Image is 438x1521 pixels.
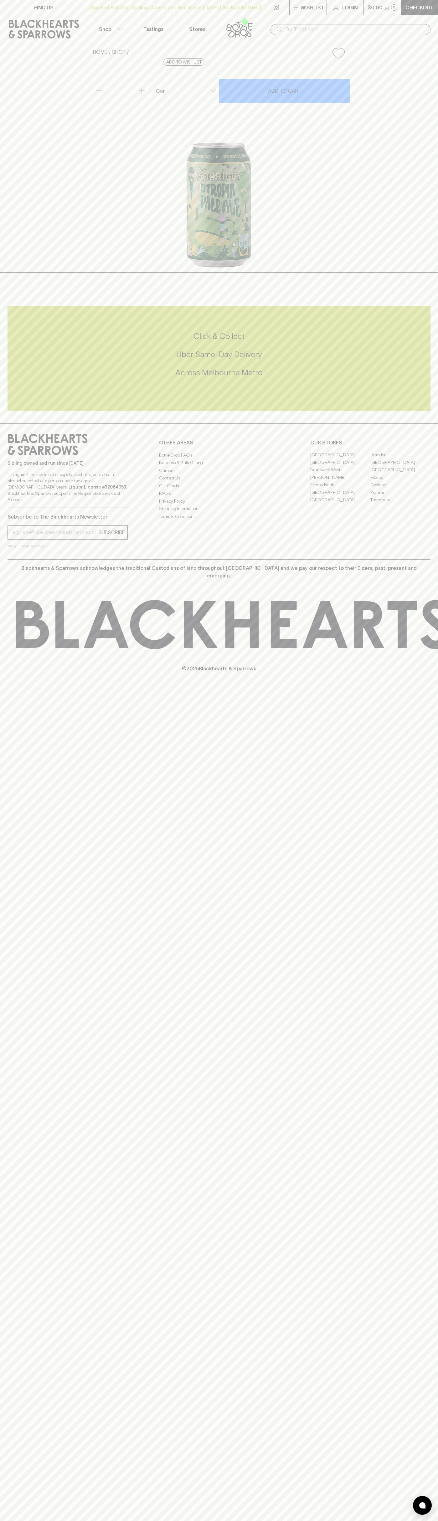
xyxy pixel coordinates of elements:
[370,459,430,466] a: [GEOGRAPHIC_DATA]
[163,58,204,66] button: Add to wishlist
[8,513,128,520] p: Subscribe to The Blackhearts Newsletter
[159,513,279,520] a: Terms & Conditions
[159,505,279,513] a: Shipping Information
[159,439,279,446] p: OTHER AREAS
[370,489,430,496] a: Prahran
[159,467,279,474] a: Careers
[112,49,126,55] a: SHOP
[219,79,350,103] button: ADD TO CART
[310,459,370,466] a: [GEOGRAPHIC_DATA]
[12,564,426,579] p: Blackhearts & Sparrows acknowledges the traditional Custodians of land throughout [GEOGRAPHIC_DAT...
[301,4,324,11] p: Wishlist
[342,4,358,11] p: Login
[286,24,425,34] input: Try "Pinot noir"
[13,527,96,537] input: e.g. jane@blackheartsandsparrows.com.au
[93,49,107,55] a: HOME
[88,64,350,272] img: 43640.png
[310,474,370,481] a: [PERSON_NAME]
[159,497,279,505] a: Privacy Policy
[370,474,430,481] a: Fitzroy
[159,490,279,497] a: FAQ's
[370,451,430,459] a: Braddon
[393,6,395,9] p: 0
[370,496,430,504] a: Thornbury
[88,15,132,43] button: Shop
[8,367,430,378] h5: Across Melbourne Metro
[310,439,430,446] p: OUR STORES
[159,482,279,489] a: Gift Cards
[159,459,279,467] a: Business & Bulk Gifting
[131,15,175,43] a: Tastings
[8,331,430,341] h5: Click & Collect
[175,15,219,43] a: Stores
[405,4,434,11] p: Checkout
[330,46,347,62] button: Add to wishlist
[310,496,370,504] a: [GEOGRAPHIC_DATA]
[8,460,128,466] p: Sibling owned and run since [DATE]
[310,451,370,459] a: [GEOGRAPHIC_DATA]
[8,306,430,411] div: Call to action block
[370,481,430,489] a: Geelong
[96,526,127,539] button: SUBSCRIBE
[189,25,205,33] p: Stores
[34,4,54,11] p: FIND US
[368,4,383,11] p: $0.00
[8,543,128,549] p: We will never spam you
[153,84,219,97] div: Can
[99,25,111,33] p: Shop
[159,451,279,459] a: Bottle Drop FAQ's
[99,529,125,536] p: SUBSCRIBE
[8,471,128,503] p: It is against the law to sell or supply alcohol to, or to obtain alcohol on behalf of a person un...
[310,481,370,489] a: Fitzroy North
[370,466,430,474] a: [GEOGRAPHIC_DATA]
[8,349,430,360] h5: Uber Same-Day Delivery
[310,489,370,496] a: [GEOGRAPHIC_DATA]
[419,1502,425,1508] img: bubble-icon
[310,466,370,474] a: Brunswick West
[143,25,163,33] p: Tastings
[156,87,166,95] p: Can
[268,87,301,95] p: ADD TO CART
[159,474,279,482] a: Contact Us
[69,484,126,489] strong: Liquor License #32064953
